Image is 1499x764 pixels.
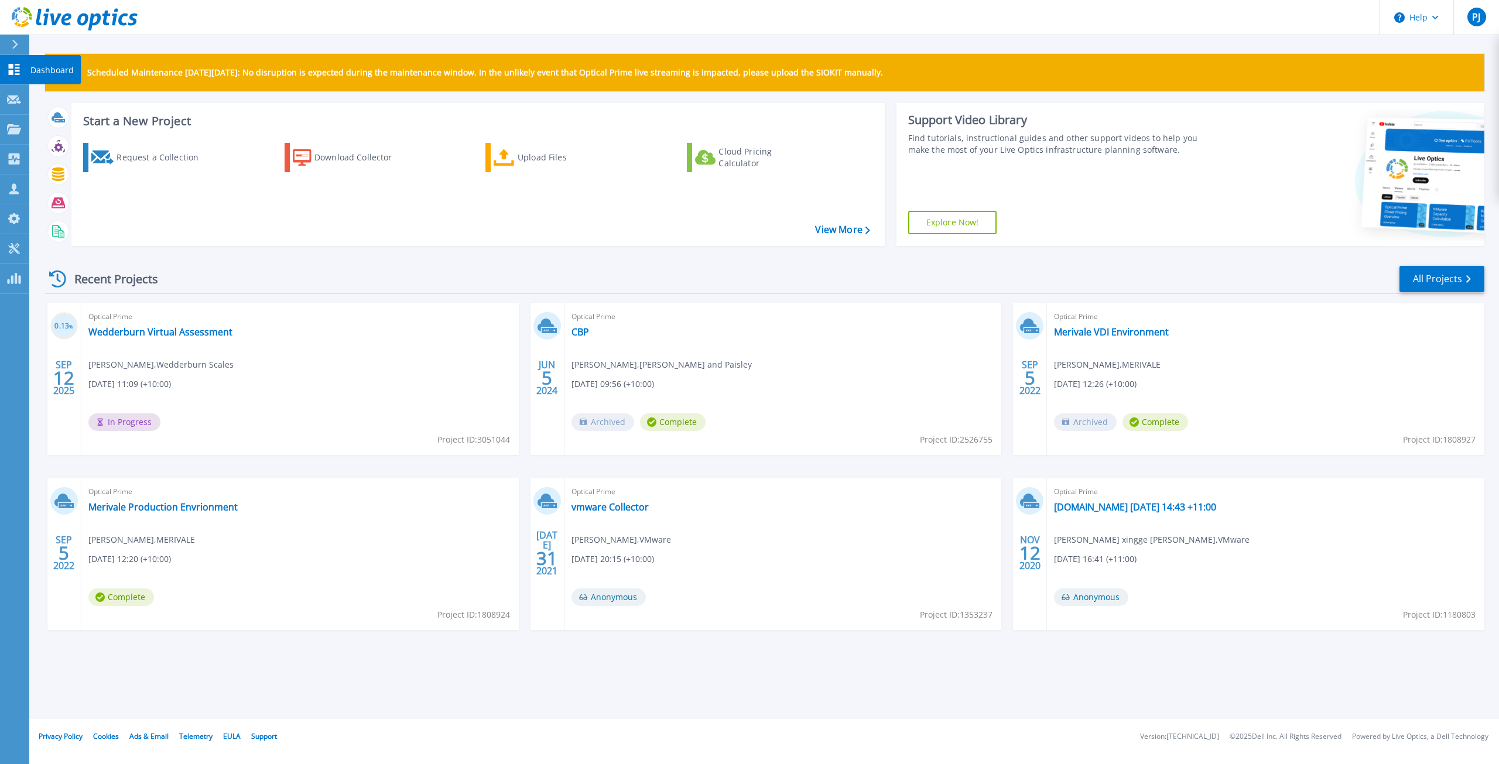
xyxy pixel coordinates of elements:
[1472,12,1480,22] span: PJ
[87,68,883,77] p: Scheduled Maintenance [DATE][DATE]: No disruption is expected during the maintenance window. In t...
[571,485,995,498] span: Optical Prime
[83,143,214,172] a: Request a Collection
[1054,358,1161,371] span: [PERSON_NAME] , MERIVALE
[1054,533,1250,546] span: [PERSON_NAME] xingge [PERSON_NAME] , VMware
[1399,266,1484,292] a: All Projects
[53,357,75,399] div: SEP 2025
[571,501,649,513] a: vmware Collector
[30,55,74,85] p: Dashboard
[88,378,171,390] span: [DATE] 11:09 (+10:00)
[53,373,74,383] span: 12
[1054,501,1216,513] a: [DOMAIN_NAME] [DATE] 14:43 +11:00
[640,413,706,431] span: Complete
[1054,588,1128,606] span: Anonymous
[45,265,174,293] div: Recent Projects
[285,143,415,172] a: Download Collector
[1140,733,1219,741] li: Version: [TECHNICAL_ID]
[815,224,870,235] a: View More
[920,433,993,446] span: Project ID: 2526755
[1019,357,1041,399] div: SEP 2022
[1230,733,1341,741] li: © 2025 Dell Inc. All Rights Reserved
[571,588,646,606] span: Anonymous
[920,608,993,621] span: Project ID: 1353237
[1054,553,1137,566] span: [DATE] 16:41 (+11:00)
[1025,373,1035,383] span: 5
[88,310,512,323] span: Optical Prime
[88,501,238,513] a: Merivale Production Envrionment
[571,553,654,566] span: [DATE] 20:15 (+10:00)
[571,533,671,546] span: [PERSON_NAME] , VMware
[536,553,557,563] span: 31
[1352,733,1488,741] li: Powered by Live Optics, a Dell Technology
[485,143,616,172] a: Upload Files
[908,112,1212,128] div: Support Video Library
[571,326,589,338] a: CBP
[571,310,995,323] span: Optical Prime
[571,378,654,390] span: [DATE] 09:56 (+10:00)
[536,532,558,574] div: [DATE] 2021
[542,373,552,383] span: 5
[1019,532,1041,574] div: NOV 2020
[1054,310,1477,323] span: Optical Prime
[88,485,512,498] span: Optical Prime
[437,433,510,446] span: Project ID: 3051044
[1054,378,1137,390] span: [DATE] 12:26 (+10:00)
[251,731,277,741] a: Support
[1019,548,1041,558] span: 12
[88,533,195,546] span: [PERSON_NAME] , MERIVALE
[88,588,154,606] span: Complete
[908,211,997,234] a: Explore Now!
[223,731,241,741] a: EULA
[718,146,812,169] div: Cloud Pricing Calculator
[1054,413,1117,431] span: Archived
[518,146,611,169] div: Upload Files
[59,548,69,558] span: 5
[179,731,213,741] a: Telemetry
[53,532,75,574] div: SEP 2022
[88,413,160,431] span: In Progress
[1403,433,1476,446] span: Project ID: 1808927
[687,143,817,172] a: Cloud Pricing Calculator
[314,146,408,169] div: Download Collector
[88,553,171,566] span: [DATE] 12:20 (+10:00)
[50,320,78,333] h3: 0.13
[69,323,73,330] span: %
[1054,485,1477,498] span: Optical Prime
[1122,413,1188,431] span: Complete
[1403,608,1476,621] span: Project ID: 1180803
[536,357,558,399] div: JUN 2024
[908,132,1212,156] div: Find tutorials, instructional guides and other support videos to help you make the most of your L...
[1054,326,1169,338] a: Merivale VDI Environment
[571,358,752,371] span: [PERSON_NAME] , [PERSON_NAME] and Paisley
[88,326,232,338] a: Wedderburn Virtual Assessment
[437,608,510,621] span: Project ID: 1808924
[571,413,634,431] span: Archived
[117,146,210,169] div: Request a Collection
[129,731,169,741] a: Ads & Email
[83,115,870,128] h3: Start a New Project
[88,358,234,371] span: [PERSON_NAME] , Wedderburn Scales
[93,731,119,741] a: Cookies
[39,731,83,741] a: Privacy Policy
